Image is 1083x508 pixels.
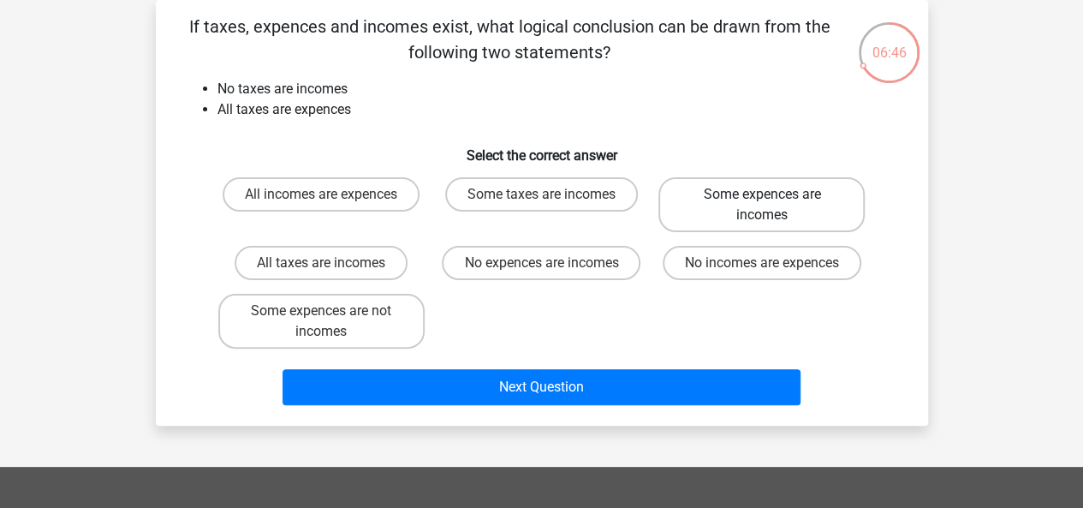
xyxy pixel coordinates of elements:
[235,246,408,280] label: All taxes are incomes
[658,177,865,232] label: Some expences are incomes
[283,369,800,405] button: Next Question
[223,177,420,212] label: All incomes are expences
[442,246,640,280] label: No expences are incomes
[218,294,425,349] label: Some expences are not incomes
[217,99,901,120] li: All taxes are expences
[217,79,901,99] li: No taxes are incomes
[663,246,861,280] label: No incomes are expences
[183,14,836,65] p: If taxes, expences and incomes exist, what logical conclusion can be drawn from the following two...
[183,134,901,164] h6: Select the correct answer
[857,21,921,63] div: 06:46
[445,177,638,212] label: Some taxes are incomes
